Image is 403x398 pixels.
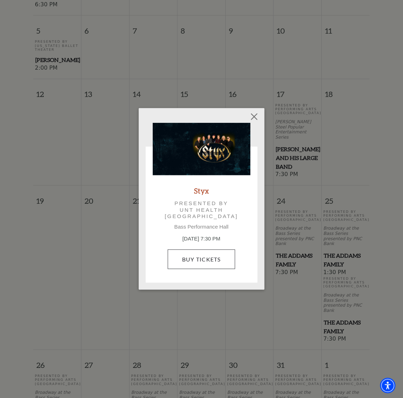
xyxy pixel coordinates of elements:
p: Bass Performance Hall [153,224,251,230]
div: Accessibility Menu [380,378,396,393]
img: Styx [153,123,251,175]
a: Styx [194,186,209,195]
a: Buy Tickets [168,250,235,269]
p: [DATE] 7:30 PM [153,235,251,243]
p: Presented by UNT Health [GEOGRAPHIC_DATA] [163,200,241,219]
button: Close [247,110,261,123]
